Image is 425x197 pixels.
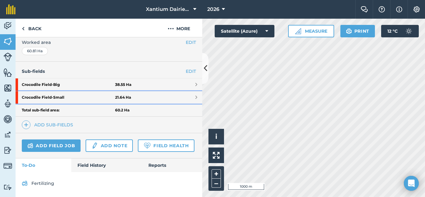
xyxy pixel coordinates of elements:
span: 12 ° C [387,25,398,37]
strong: 38.55 Ha [115,82,131,87]
img: svg+xml;base64,PHN2ZyB4bWxucz0iaHR0cDovL3d3dy53My5vcmcvMjAwMC9zdmciIHdpZHRoPSIxNyIgaGVpZ2h0PSIxNy... [396,6,402,13]
button: EDIT [186,39,196,46]
img: svg+xml;base64,PD94bWwgdmVyc2lvbj0iMS4wIiBlbmNvZGluZz0idXRmLTgiPz4KPCEtLSBHZW5lcmF0b3I6IEFkb2JlIE... [3,115,12,124]
button: Print [340,25,375,37]
strong: Total sub-field area: [22,108,115,113]
a: Field Health [138,139,194,152]
a: Add field job [22,139,81,152]
div: 60.81 Ha [22,47,48,55]
img: svg+xml;base64,PD94bWwgdmVyc2lvbj0iMS4wIiBlbmNvZGluZz0idXRmLTgiPz4KPCEtLSBHZW5lcmF0b3I6IEFkb2JlIE... [22,180,28,187]
strong: Crocodile Field - Big [22,78,115,91]
a: Add sub-fields [22,120,76,129]
strong: Crocodile Field - Small [22,91,115,104]
img: svg+xml;base64,PD94bWwgdmVyc2lvbj0iMS4wIiBlbmNvZGluZz0idXRmLTgiPz4KPCEtLSBHZW5lcmF0b3I6IEFkb2JlIE... [3,53,12,61]
a: Field History [71,158,142,172]
img: svg+xml;base64,PD94bWwgdmVyc2lvbj0iMS4wIiBlbmNvZGluZz0idXRmLTgiPz4KPCEtLSBHZW5lcmF0b3I6IEFkb2JlIE... [3,184,12,190]
img: svg+xml;base64,PHN2ZyB4bWxucz0iaHR0cDovL3d3dy53My5vcmcvMjAwMC9zdmciIHdpZHRoPSI5IiBoZWlnaHQ9IjI0Ii... [22,25,25,32]
img: Four arrows, one pointing top left, one top right, one bottom right and the last bottom left [213,152,220,159]
a: Reports [142,158,202,172]
img: svg+xml;base64,PD94bWwgdmVyc2lvbj0iMS4wIiBlbmNvZGluZz0idXRmLTgiPz4KPCEtLSBHZW5lcmF0b3I6IEFkb2JlIE... [3,162,12,170]
span: i [215,133,217,140]
strong: 21.64 Ha [115,95,131,100]
a: EDIT [186,68,196,75]
button: i [208,129,224,144]
img: svg+xml;base64,PHN2ZyB4bWxucz0iaHR0cDovL3d3dy53My5vcmcvMjAwMC9zdmciIHdpZHRoPSI1NiIgaGVpZ2h0PSI2MC... [3,37,12,46]
img: svg+xml;base64,PHN2ZyB4bWxucz0iaHR0cDovL3d3dy53My5vcmcvMjAwMC9zdmciIHdpZHRoPSI1NiIgaGVpZ2h0PSI2MC... [3,83,12,93]
button: Satellite (Azure) [215,25,274,37]
img: svg+xml;base64,PHN2ZyB4bWxucz0iaHR0cDovL3d3dy53My5vcmcvMjAwMC9zdmciIHdpZHRoPSIxNCIgaGVpZ2h0PSIyNC... [24,121,28,129]
button: + [212,169,221,179]
img: fieldmargin Logo [6,4,16,14]
div: Open Intercom Messenger [404,176,419,191]
strong: 60.2 Ha [115,108,129,113]
a: Fertilizing [22,178,196,188]
img: Two speech bubbles overlapping with the left bubble in the forefront [361,6,368,12]
img: svg+xml;base64,PHN2ZyB4bWxucz0iaHR0cDovL3d3dy53My5vcmcvMjAwMC9zdmciIHdpZHRoPSIyMCIgaGVpZ2h0PSIyNC... [168,25,174,32]
img: svg+xml;base64,PD94bWwgdmVyc2lvbj0iMS4wIiBlbmNvZGluZz0idXRmLTgiPz4KPCEtLSBHZW5lcmF0b3I6IEFkb2JlIE... [3,21,12,30]
button: Measure [288,25,334,37]
span: Xantium Dairies [GEOGRAPHIC_DATA] [146,6,191,13]
a: To-Do [16,158,71,172]
img: svg+xml;base64,PD94bWwgdmVyc2lvbj0iMS4wIiBlbmNvZGluZz0idXRmLTgiPz4KPCEtLSBHZW5lcmF0b3I6IEFkb2JlIE... [403,25,415,37]
img: svg+xml;base64,PD94bWwgdmVyc2lvbj0iMS4wIiBlbmNvZGluZz0idXRmLTgiPz4KPCEtLSBHZW5lcmF0b3I6IEFkb2JlIE... [3,146,12,155]
img: svg+xml;base64,PD94bWwgdmVyc2lvbj0iMS4wIiBlbmNvZGluZz0idXRmLTgiPz4KPCEtLSBHZW5lcmF0b3I6IEFkb2JlIE... [3,99,12,108]
a: Back [16,19,48,37]
button: 12 °C [381,25,419,37]
a: Crocodile Field-Small21.64 Ha [16,91,202,104]
img: A cog icon [413,6,420,12]
img: svg+xml;base64,PD94bWwgdmVyc2lvbj0iMS4wIiBlbmNvZGluZz0idXRmLTgiPz4KPCEtLSBHZW5lcmF0b3I6IEFkb2JlIE... [27,142,33,149]
img: svg+xml;base64,PHN2ZyB4bWxucz0iaHR0cDovL3d3dy53My5vcmcvMjAwMC9zdmciIHdpZHRoPSI1NiIgaGVpZ2h0PSI2MC... [3,68,12,77]
a: Crocodile Field-Big38.55 Ha [16,78,202,91]
h4: Sub-fields [16,68,202,75]
button: More [156,19,202,37]
button: – [212,179,221,188]
span: 2026 [207,6,219,13]
span: Worked area [22,39,196,46]
img: svg+xml;base64,PHN2ZyB4bWxucz0iaHR0cDovL3d3dy53My5vcmcvMjAwMC9zdmciIHdpZHRoPSIxOSIgaGVpZ2h0PSIyNC... [346,27,352,35]
img: A question mark icon [378,6,385,12]
img: svg+xml;base64,PD94bWwgdmVyc2lvbj0iMS4wIiBlbmNvZGluZz0idXRmLTgiPz4KPCEtLSBHZW5lcmF0b3I6IEFkb2JlIE... [91,142,98,149]
img: Ruler icon [295,28,301,34]
img: svg+xml;base64,PD94bWwgdmVyc2lvbj0iMS4wIiBlbmNvZGluZz0idXRmLTgiPz4KPCEtLSBHZW5lcmF0b3I6IEFkb2JlIE... [3,130,12,139]
a: Add note [86,139,133,152]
